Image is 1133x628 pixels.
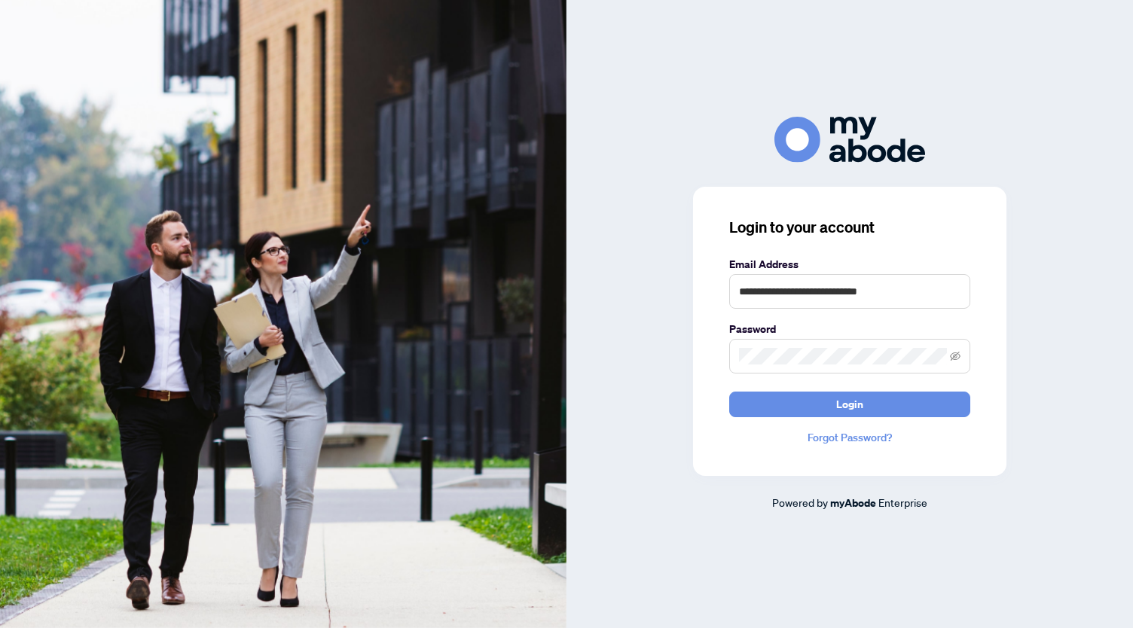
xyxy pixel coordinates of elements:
label: Email Address [729,256,970,273]
span: eye-invisible [950,351,960,361]
label: Password [729,321,970,337]
button: Login [729,392,970,417]
span: Login [836,392,863,416]
span: Enterprise [878,495,927,509]
h3: Login to your account [729,217,970,238]
a: myAbode [830,495,876,511]
img: ma-logo [774,117,925,163]
span: Powered by [772,495,828,509]
a: Forgot Password? [729,429,970,446]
